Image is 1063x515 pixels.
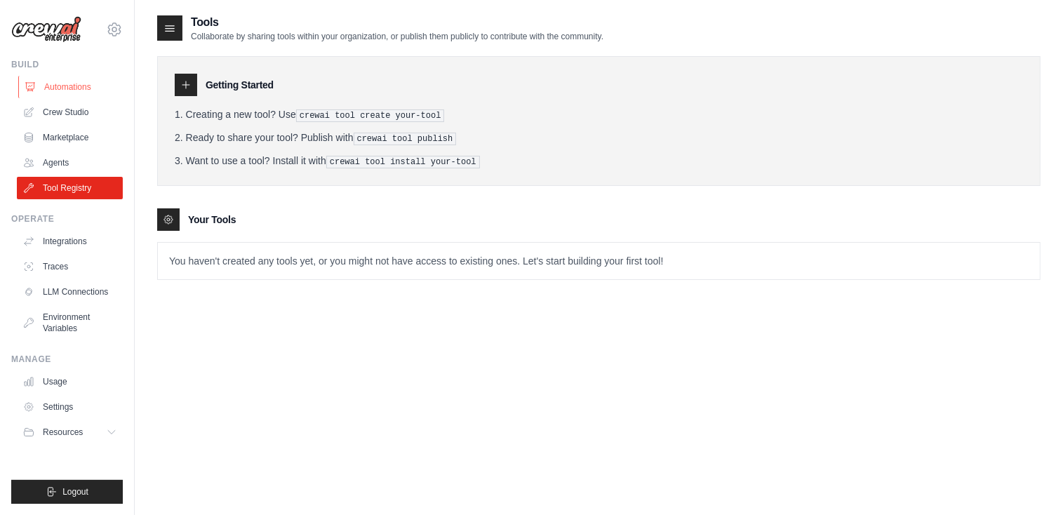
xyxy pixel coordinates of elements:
img: Logo [11,16,81,43]
button: Resources [17,421,123,443]
span: Logout [62,486,88,497]
a: Integrations [17,230,123,253]
p: Collaborate by sharing tools within your organization, or publish them publicly to contribute wit... [191,31,603,42]
div: Build [11,59,123,70]
a: Environment Variables [17,306,123,340]
a: Tool Registry [17,177,123,199]
a: Agents [17,152,123,174]
div: Operate [11,213,123,225]
span: Resources [43,427,83,438]
a: LLM Connections [17,281,123,303]
pre: crewai tool publish [354,133,457,145]
a: Marketplace [17,126,123,149]
h3: Getting Started [206,78,274,92]
div: Manage [11,354,123,365]
li: Want to use a tool? Install it with [175,154,1023,168]
h2: Tools [191,14,603,31]
pre: crewai tool install your-tool [326,156,480,168]
a: Automations [18,76,124,98]
p: You haven't created any tools yet, or you might not have access to existing ones. Let's start bui... [158,243,1040,279]
a: Traces [17,255,123,278]
li: Ready to share your tool? Publish with [175,131,1023,145]
a: Crew Studio [17,101,123,123]
button: Logout [11,480,123,504]
li: Creating a new tool? Use [175,107,1023,122]
a: Usage [17,370,123,393]
a: Settings [17,396,123,418]
pre: crewai tool create your-tool [296,109,445,122]
h3: Your Tools [188,213,236,227]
